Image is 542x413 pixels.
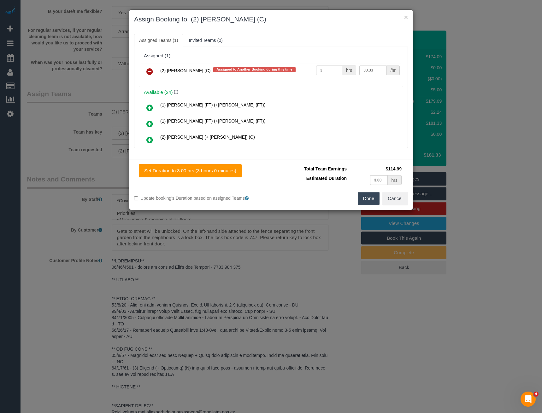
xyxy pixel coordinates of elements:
a: Invited Teams (0) [184,34,227,47]
span: (1) [PERSON_NAME] (FT) (+[PERSON_NAME] (FT)) [160,102,265,107]
button: Done [358,192,380,205]
a: Assigned Teams (1) [134,34,183,47]
button: × [404,14,408,20]
label: Update booking's Duration based on assigned Teams [134,195,266,201]
button: Set Duration to 3.00 hrs (3 hours 0 minutes) [139,164,242,177]
span: 4 [533,392,539,397]
td: Total Team Earnings [276,164,348,174]
button: Cancel [382,192,408,205]
iframe: Intercom live chat [521,392,536,407]
span: (1) [PERSON_NAME] (FT) (+[PERSON_NAME] (FT)) [160,118,265,123]
div: /hr [387,66,400,75]
td: $114.99 [348,164,403,174]
span: Estimated Duration [306,176,347,181]
span: (2) [PERSON_NAME] (+ [PERSON_NAME]) (C) [160,135,255,140]
input: Update booking's Duration based on assigned Teams [134,196,138,200]
div: hrs [388,175,402,185]
span: (2) [PERSON_NAME] (C) [160,68,210,73]
h4: Available (24) [144,90,398,95]
h3: Assign Booking to: (2) [PERSON_NAME] (C) [134,14,408,24]
div: hrs [342,66,356,75]
span: Assigned to Another Booking during this time [213,67,295,72]
div: Assigned (1) [144,53,398,59]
